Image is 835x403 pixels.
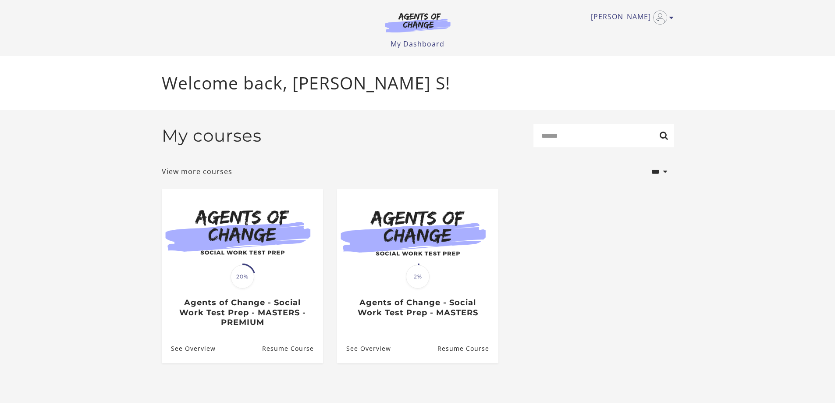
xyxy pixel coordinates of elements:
a: Agents of Change - Social Work Test Prep - MASTERS: Resume Course [437,334,498,363]
h3: Agents of Change - Social Work Test Prep - MASTERS [346,298,489,317]
a: Agents of Change - Social Work Test Prep - MASTERS - PREMIUM: See Overview [162,334,216,363]
h2: My courses [162,125,262,146]
a: Agents of Change - Social Work Test Prep - MASTERS: See Overview [337,334,391,363]
img: Agents of Change Logo [376,12,460,32]
span: 2% [406,265,430,289]
p: Welcome back, [PERSON_NAME] S! [162,70,674,96]
a: View more courses [162,166,232,177]
h3: Agents of Change - Social Work Test Prep - MASTERS - PREMIUM [171,298,313,328]
a: Agents of Change - Social Work Test Prep - MASTERS - PREMIUM: Resume Course [262,334,323,363]
a: Toggle menu [591,11,669,25]
a: My Dashboard [391,39,444,49]
span: 20% [231,265,254,289]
